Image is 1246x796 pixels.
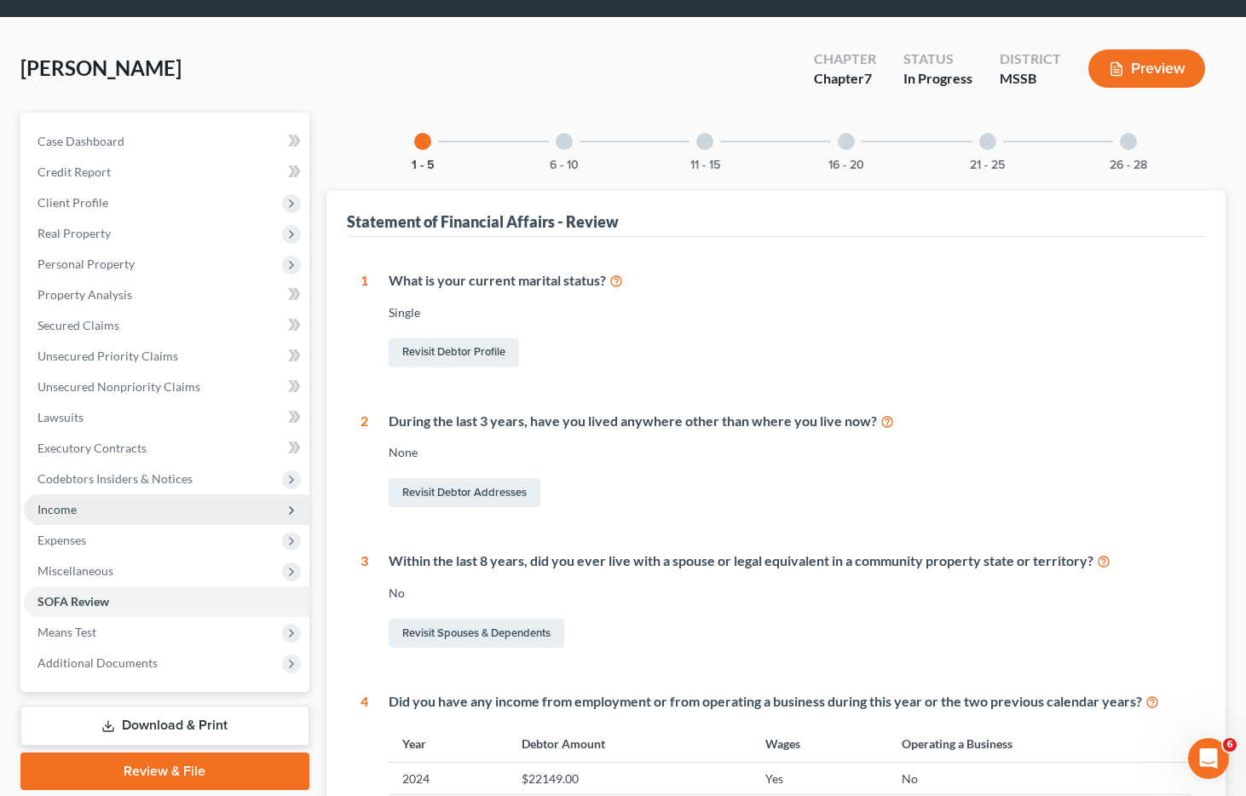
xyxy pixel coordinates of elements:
span: Executory Contracts [37,441,147,455]
div: 1 [361,271,368,371]
a: Download & Print [20,706,309,746]
button: Preview [1088,49,1205,88]
a: Revisit Spouses & Dependents [389,619,564,648]
a: Executory Contracts [24,433,309,464]
span: Additional Documents [37,655,158,670]
span: SOFA Review [37,594,109,609]
span: [PERSON_NAME] [20,55,182,80]
a: SOFA Review [24,586,309,617]
div: No [389,585,1192,602]
span: Real Property [37,226,111,240]
th: Wages [752,725,888,762]
button: 1 - 5 [412,159,435,171]
div: Chapter [814,69,876,89]
a: Revisit Debtor Addresses [389,478,540,507]
span: 7 [864,70,872,86]
th: Operating a Business [888,725,1191,762]
div: Status [903,49,972,69]
div: Within the last 8 years, did you ever live with a spouse or legal equivalent in a community prope... [389,551,1192,571]
span: Personal Property [37,257,135,271]
div: District [1000,49,1061,69]
a: Unsecured Priority Claims [24,341,309,372]
span: Income [37,502,77,516]
div: Single [389,304,1192,321]
span: Lawsuits [37,410,84,424]
div: What is your current marital status? [389,271,1192,291]
span: Unsecured Priority Claims [37,349,178,363]
span: Property Analysis [37,287,132,302]
span: Codebtors Insiders & Notices [37,471,193,486]
iframe: Intercom live chat [1188,738,1229,779]
a: Secured Claims [24,310,309,341]
span: Unsecured Nonpriority Claims [37,379,200,394]
span: Means Test [37,625,96,639]
a: Lawsuits [24,402,309,433]
td: Yes [752,763,888,795]
a: Unsecured Nonpriority Claims [24,372,309,402]
div: In Progress [903,69,972,89]
button: 21 - 25 [970,159,1005,171]
div: Statement of Financial Affairs - Review [347,211,619,232]
span: 6 [1223,738,1237,752]
div: MSSB [1000,69,1061,89]
span: Credit Report [37,164,111,179]
td: No [888,763,1191,795]
div: None [389,444,1192,461]
a: Review & File [20,753,309,790]
div: 3 [361,551,368,651]
td: $22149.00 [508,763,752,795]
th: Year [389,725,509,762]
span: Case Dashboard [37,134,124,148]
a: Revisit Debtor Profile [389,338,519,367]
a: Case Dashboard [24,126,309,157]
span: Miscellaneous [37,563,113,578]
div: Chapter [814,49,876,69]
button: 11 - 15 [690,159,720,171]
a: Credit Report [24,157,309,187]
span: Client Profile [37,195,108,210]
div: Did you have any income from employment or from operating a business during this year or the two ... [389,692,1192,712]
button: 16 - 20 [828,159,864,171]
span: Secured Claims [37,318,119,332]
div: During the last 3 years, have you lived anywhere other than where you live now? [389,412,1192,431]
a: Property Analysis [24,280,309,310]
div: 2 [361,412,368,511]
span: Expenses [37,533,86,547]
td: 2024 [389,763,509,795]
button: 6 - 10 [550,159,579,171]
th: Debtor Amount [508,725,752,762]
button: 26 - 28 [1110,159,1147,171]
